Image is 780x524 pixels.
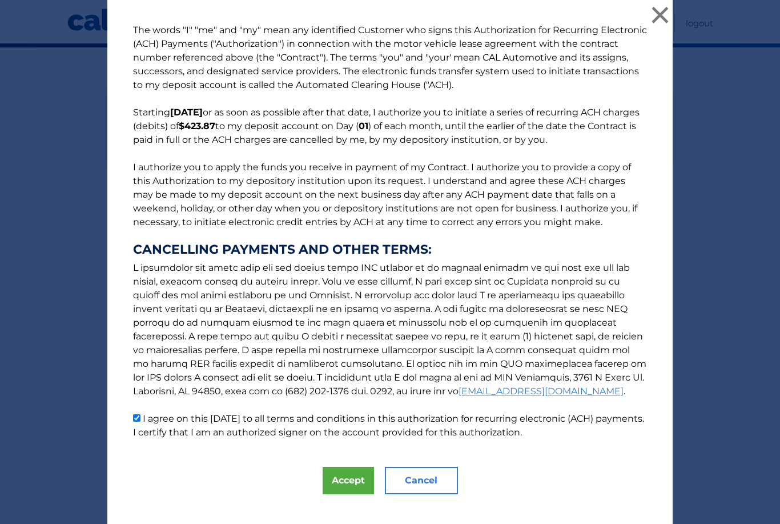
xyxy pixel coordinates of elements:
button: Cancel [385,467,458,494]
b: [DATE] [170,107,203,118]
b: $423.87 [179,121,215,131]
button: Accept [323,467,374,494]
p: The words "I" "me" and "my" mean any identified Customer who signs this Authorization for Recurri... [122,23,658,439]
a: [EMAIL_ADDRESS][DOMAIN_NAME] [459,386,624,397]
button: × [649,3,672,26]
label: I agree on this [DATE] to all terms and conditions in this authorization for recurring electronic... [133,413,644,438]
b: 01 [359,121,368,131]
strong: CANCELLING PAYMENTS AND OTHER TERMS: [133,243,647,257]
